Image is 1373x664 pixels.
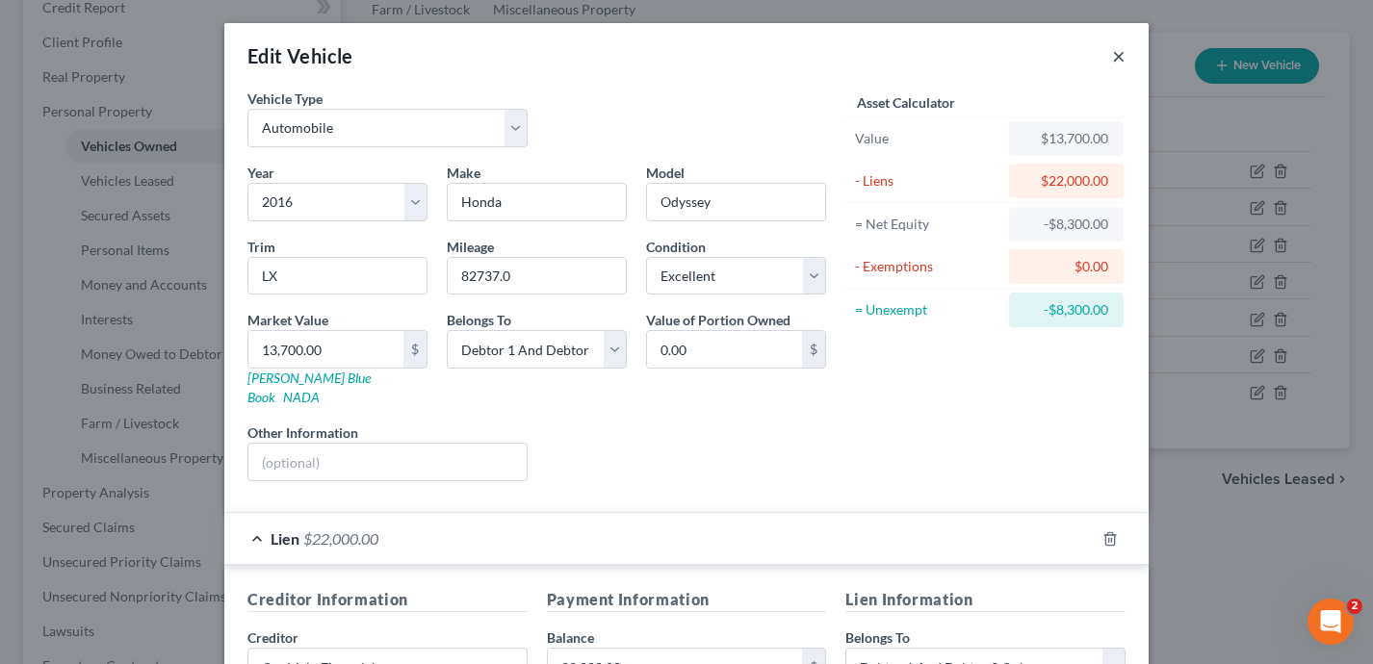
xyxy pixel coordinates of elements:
[247,310,328,330] label: Market Value
[330,509,361,540] button: Send a message…
[31,181,300,256] div: Hi [PERSON_NAME]! It looks like there is a special character in the debtor.txt file. I am going t...
[855,257,1000,276] div: - Exemptions
[31,398,300,512] div: It looks like this creditor entry looks funky. I noticed there are no spaces in the address entry...
[247,588,528,612] h5: Creditor Information
[30,517,45,532] button: Emoji picker
[93,18,162,33] h1: Operator
[79,72,179,88] strong: Amendments
[855,300,1000,319] div: = Unexempt
[855,171,1000,191] div: - Liens
[55,11,86,41] img: Profile image for Operator
[247,629,298,646] span: Creditor
[855,129,1000,148] div: Value
[248,444,527,480] input: (optional)
[646,237,706,257] label: Condition
[248,331,403,368] input: 0.00
[647,331,802,368] input: 0.00
[61,517,76,532] button: Gif picker
[1024,257,1108,276] div: $0.00
[247,89,323,109] label: Vehicle Type
[15,114,46,144] img: Profile image for Operator
[247,370,371,405] a: [PERSON_NAME] Blue Book
[15,169,316,385] div: Hi [PERSON_NAME]! It looks like there is a special character in the debtor.txt file. I am going t...
[403,331,427,368] div: $
[247,163,274,183] label: Year
[283,389,320,405] a: NADA
[271,529,299,548] span: Lien
[646,163,685,183] label: Model
[845,629,910,646] span: Belongs To
[845,588,1126,612] h5: Lien Information
[448,184,626,220] input: ex. Nissan
[855,215,1000,234] div: = Net Equity
[15,169,370,387] div: Lindsey says…
[303,529,378,548] span: $22,000.00
[447,237,494,257] label: Mileage
[1308,599,1354,645] iframe: Intercom live chat
[646,310,790,330] label: Value of Portion Owned
[15,387,316,551] div: It looks like this creditor entry looks funky. I noticed there are no spaces in the address entry...
[15,387,370,594] div: Lindsey says…
[1024,129,1108,148] div: $13,700.00
[802,331,825,368] div: $
[1024,300,1108,319] div: -$8,300.00
[857,92,955,113] label: Asset Calculator
[248,258,427,294] input: ex. LS, LT, etc
[447,312,511,328] span: Belongs To
[447,165,480,181] span: Make
[1112,44,1126,67] button: ×
[547,627,594,648] label: Balance
[13,8,49,44] button: go back
[1024,215,1108,234] div: -$8,300.00
[647,184,825,220] input: ex. Altima
[247,42,353,69] div: Edit Vehicle
[60,55,369,106] div: Amendments
[247,422,358,443] label: Other Information
[60,106,369,153] a: More in the Help Center
[448,258,626,294] input: --
[1347,599,1362,614] span: 2
[1024,171,1108,191] div: $22,000.00
[133,121,315,138] span: More in the Help Center
[91,517,107,532] button: Upload attachment
[547,588,827,612] h5: Payment Information
[336,8,373,44] button: Home
[16,476,369,509] textarea: Message…
[247,237,275,257] label: Trim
